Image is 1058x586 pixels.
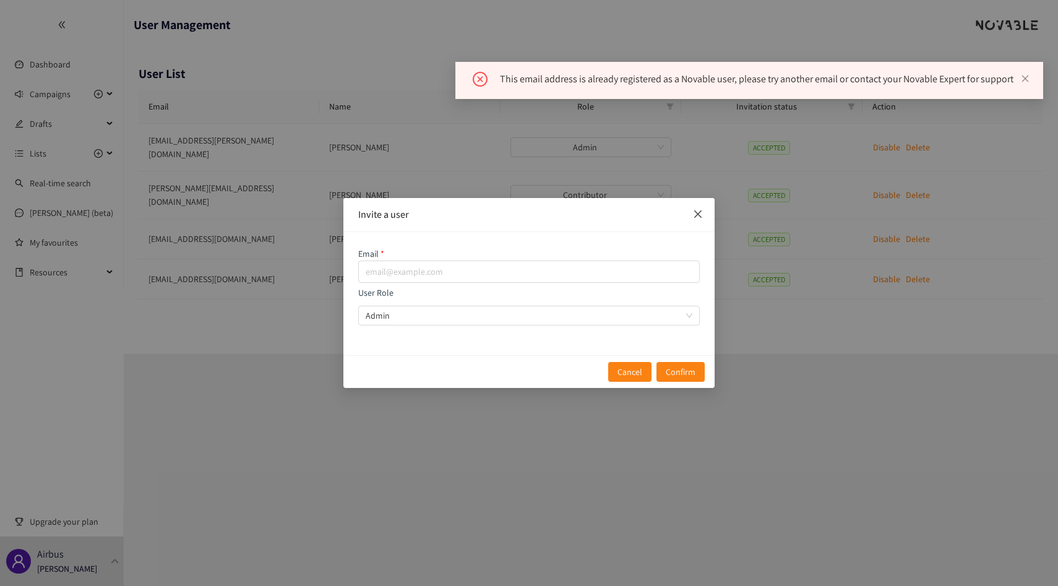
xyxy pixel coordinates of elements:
input: email [358,261,700,283]
span: close [1021,74,1030,83]
div: Widget de chat [996,527,1058,586]
div: role [358,306,700,325]
span: Cancel [617,365,642,379]
div: Invite a user [358,208,700,222]
label: Email [358,248,384,259]
button: Cancel [608,362,652,382]
label: User Role [358,287,700,321]
button: Close [681,198,715,231]
span: Confirm [666,365,695,379]
span: close-circle [473,72,488,87]
iframe: Chat Widget [996,527,1058,586]
span: close [693,209,703,219]
button: Confirm [656,362,705,382]
div: This email address is already registered as a Novable user, please try another email or contact y... [500,72,1028,87]
span: Admin [366,306,692,325]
